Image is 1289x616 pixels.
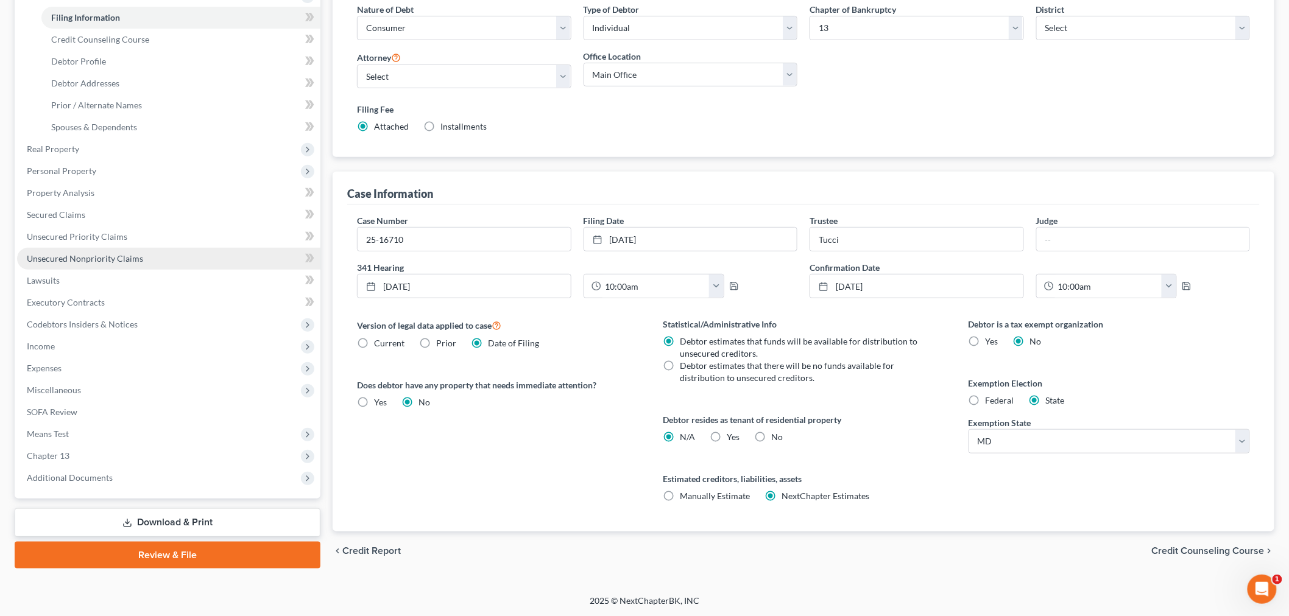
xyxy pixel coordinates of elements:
span: No [771,432,783,442]
span: Miscellaneous [27,385,81,395]
span: 1 [1273,575,1282,584]
span: Prior [436,338,456,348]
label: Judge [1036,214,1058,227]
span: Property Analysis [27,187,94,198]
a: Lawsuits [17,270,320,292]
a: Download & Print [15,508,320,537]
a: [DATE] [584,228,797,251]
span: Date of Filing [488,338,539,348]
iframe: Intercom live chat [1248,575,1277,604]
label: Case Number [357,214,408,227]
input: -- : -- [1054,275,1163,298]
i: chevron_right [1265,546,1274,556]
a: Unsecured Priority Claims [17,226,320,248]
label: Estimated creditors, liabilities, assets [663,472,944,485]
span: State [1046,395,1065,405]
div: Case Information [347,186,433,201]
label: District [1036,3,1065,16]
span: NextChapter Estimates [782,491,869,501]
span: No [1030,336,1042,346]
span: Yes [986,336,998,346]
a: Property Analysis [17,182,320,204]
label: Exemption Election [969,377,1250,390]
span: Credit Counseling Course [1152,546,1265,556]
span: Unsecured Priority Claims [27,231,127,242]
span: Installments [440,121,487,131]
span: Filing Information [51,12,120,23]
button: chevron_left Credit Report [333,546,401,556]
label: Debtor resides as tenant of residential property [663,413,944,426]
span: Chapter 13 [27,450,69,461]
input: -- : -- [601,275,710,298]
a: Unsecured Nonpriority Claims [17,248,320,270]
span: Personal Property [27,166,96,176]
span: SOFA Review [27,407,77,417]
a: Secured Claims [17,204,320,226]
label: Does debtor have any property that needs immediate attention? [357,379,638,391]
span: Lawsuits [27,275,60,285]
span: Prior / Alternate Names [51,100,142,110]
a: Prior / Alternate Names [41,94,320,116]
label: Debtor is a tax exempt organization [969,318,1250,331]
span: Unsecured Nonpriority Claims [27,253,143,264]
span: Current [374,338,404,348]
input: -- [810,228,1023,251]
label: Exemption State [969,416,1031,429]
span: Income [27,341,55,351]
span: Expenses [27,363,62,373]
label: Filing Fee [357,103,1250,116]
button: Credit Counseling Course chevron_right [1152,546,1274,556]
label: Attorney [357,50,401,65]
a: [DATE] [810,275,1023,298]
span: Yes [727,432,740,442]
span: Debtor Profile [51,56,106,66]
span: Additional Documents [27,472,113,483]
a: Debtor Profile [41,51,320,72]
span: Manually Estimate [680,491,750,501]
label: Chapter of Bankruptcy [810,3,896,16]
label: Trustee [810,214,838,227]
span: Spouses & Dependents [51,122,137,132]
span: Debtor Addresses [51,78,119,88]
span: Codebtors Insiders & Notices [27,319,138,329]
label: Statistical/Administrative Info [663,318,944,331]
label: Type of Debtor [584,3,640,16]
label: 341 Hearing [351,261,803,274]
label: Nature of Debt [357,3,414,16]
span: Yes [374,397,387,407]
label: Filing Date [584,214,624,227]
span: Federal [986,395,1014,405]
label: Version of legal data applied to case [357,318,638,332]
span: No [418,397,430,407]
span: Debtor estimates that funds will be available for distribution to unsecured creditors. [680,336,917,359]
span: Credit Report [342,546,401,556]
span: Real Property [27,144,79,154]
span: Secured Claims [27,209,85,220]
a: Debtor Addresses [41,72,320,94]
span: Attached [374,121,409,131]
span: Means Test [27,429,69,439]
i: chevron_left [333,546,342,556]
a: Credit Counseling Course [41,29,320,51]
a: Filing Information [41,7,320,29]
span: N/A [680,432,695,442]
a: [DATE] [358,275,571,298]
a: Spouses & Dependents [41,116,320,138]
input: Enter case number... [358,228,571,251]
span: Debtor estimates that there will be no funds available for distribution to unsecured creditors. [680,360,894,383]
a: Review & File [15,542,320,569]
label: Office Location [584,50,641,63]
label: Confirmation Date [803,261,1256,274]
span: Credit Counseling Course [51,34,149,44]
span: Executory Contracts [27,297,105,307]
a: SOFA Review [17,401,320,423]
a: Executory Contracts [17,292,320,313]
input: -- [1037,228,1250,251]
